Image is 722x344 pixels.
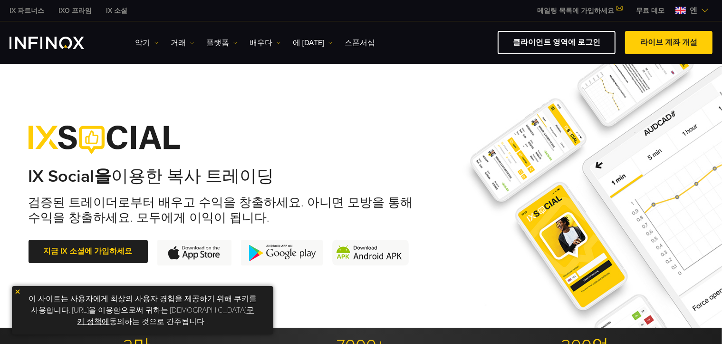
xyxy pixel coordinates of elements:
[51,6,99,16] a: 인피녹스
[10,37,106,49] a: INFINOX 로고
[29,195,413,225] font: 검증된 트레이더로부터 배우고 수익을 창출하세요. 아니면 모방을 통해 수익을 창출하세요. 모두에게 이익이 됩니다.
[2,6,51,16] a: 인피녹스
[110,317,208,326] font: 동의하는 것으로 간주됩니다 .
[58,7,92,15] font: IXO 프라임
[206,38,229,48] font: 플랫폼
[14,288,21,295] img: 노란색 닫기 아이콘
[636,7,664,15] font: 무료 데모
[112,166,274,187] font: 이용한 복사 트레이딩
[29,166,112,187] font: IX Social을
[250,37,281,49] a: 배우다
[29,240,148,263] a: 지금 IX 소셜에 가입하세요
[10,7,44,15] font: IX 파트너스
[250,38,272,48] font: 배우다
[99,6,135,16] a: 인피녹스
[171,38,186,48] font: 거래
[498,31,616,54] a: 클라이언트 영역에 로그인
[293,38,324,48] font: 에 [DATE]
[106,7,127,15] font: IX 소셜
[135,38,150,48] font: 악기
[530,7,629,15] a: 메일링 목록에 가입하세요
[293,37,333,49] a: 에 [DATE]
[241,240,323,265] img: Play 스토어 아이콘
[44,246,133,256] font: 지금 IX 소셜에 가입하세요
[537,7,614,15] font: 메일링 목록에 가입하세요
[345,37,375,49] a: 스폰서십
[640,38,697,47] font: 라이브 계좌 개설
[345,38,375,48] font: 스폰서십
[629,6,672,16] a: 인피녹스 메뉴
[206,37,238,49] a: 플랫폼
[29,294,257,315] font: 이 사이트는 사용자에게 최상의 사용자 경험을 제공하기 위해 쿠키를 사용합니다. [URL]을 이용함으로써 귀하는 [DEMOGRAPHIC_DATA]
[690,6,697,15] font: 엔
[157,240,231,265] img: 앱스토어 아이콘
[171,37,194,49] a: 거래
[625,31,712,54] a: 라이브 계좌 개설
[513,38,600,47] font: 클라이언트 영역에 로그인
[135,37,159,49] a: 악기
